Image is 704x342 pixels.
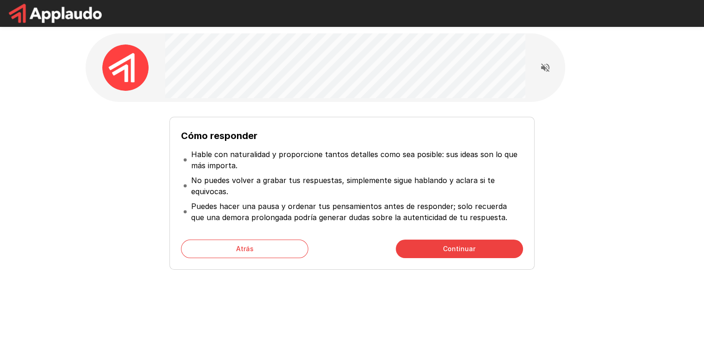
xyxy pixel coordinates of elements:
[102,44,149,91] img: applaudo_avatar.png
[191,202,507,222] font: Puedes hacer una pausa y ordenar tus pensamientos antes de responder; solo recuerda que una demor...
[443,245,475,253] font: Continuar
[536,58,554,77] button: Leer las preguntas en voz alta
[191,176,495,196] font: No puedes volver a grabar tus respuestas, simplemente sigue hablando y aclara si te equivocas.
[181,240,308,258] button: Atrás
[236,245,254,253] font: Atrás
[191,150,517,170] font: Hable con naturalidad y proporcione tantos detalles como sea posible: sus ideas son lo que más im...
[181,130,257,141] font: Cómo responder
[396,240,523,258] button: Continuar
